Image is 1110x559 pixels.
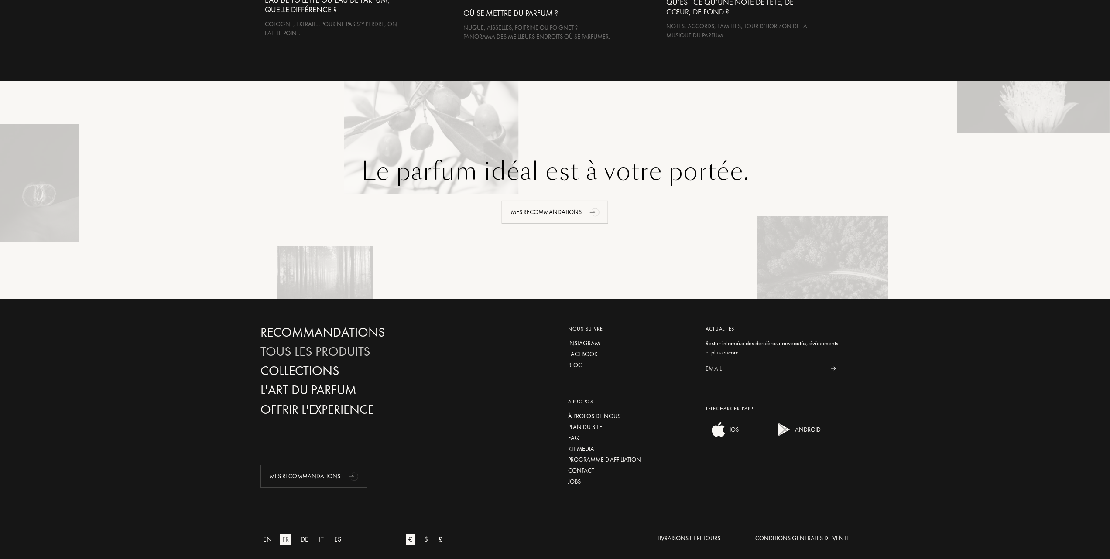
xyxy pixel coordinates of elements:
div: Notes, accords, familles, tour d’horizon de la musique du parfum. [666,22,809,40]
div: A propos [568,398,692,406]
a: Instagram [568,339,692,348]
a: Livraisons et Retours [658,534,720,545]
div: Livraisons et Retours [658,534,720,543]
a: Recommandations [260,325,448,340]
div: £ [436,534,445,545]
div: ES [332,534,344,545]
div: Nous suivre [568,325,692,333]
div: ANDROID [793,421,821,438]
a: À propos de nous [568,412,692,421]
div: € [406,534,415,545]
a: Facebook [568,350,692,359]
a: Collections [260,363,448,378]
a: FAQ [568,433,692,443]
a: Mes Recommandationsanimation [167,187,944,224]
a: FR [280,534,298,545]
div: Cologne, Extrait… Pour ne pas s’y perdre, on fait le point. [265,20,408,38]
div: Mes Recommandations [260,465,367,488]
div: IT [316,534,326,545]
div: Le parfum idéal est à votre portée. [167,156,944,187]
a: L'Art du Parfum [260,382,448,398]
a: ios appIOS [706,432,739,440]
div: animation [587,203,604,221]
div: animation [346,467,363,485]
div: Télécharger L’app [706,405,843,412]
img: ios app [710,421,727,438]
div: Conditions Générales de Vente [755,534,850,543]
a: IT [316,534,332,545]
a: Contact [568,466,692,475]
a: £ [436,534,450,545]
a: DE [298,534,316,545]
div: IOS [727,421,739,438]
div: FR [280,534,291,545]
h3: Où se mettre du parfum ? [463,8,610,18]
a: Tous les produits [260,344,448,359]
img: android app [775,421,793,438]
a: ES [332,534,349,545]
div: Nuque, aisselles, poitrine ou poignet ? Panorama des meilleurs endroits où se parfumer. [463,23,610,41]
a: Offrir l'experience [260,402,448,417]
a: android appANDROID [771,432,821,440]
a: Plan du site [568,423,692,432]
a: EN [260,534,280,545]
a: Programme d’affiliation [568,455,692,464]
div: $ [421,534,431,545]
a: Conditions Générales de Vente [755,534,850,545]
a: $ [421,534,436,545]
a: € [406,534,421,545]
div: Actualités [706,325,843,333]
a: Jobs [568,477,692,486]
a: Blog [568,361,692,370]
div: DE [298,534,311,545]
div: EN [260,534,274,545]
div: Mes Recommandations [502,201,608,224]
div: Restez informé.e des dernières nouveautés, évènements et plus encore. [706,339,843,357]
img: news_send.svg [830,366,836,371]
a: Kit media [568,444,692,453]
input: Email [706,359,823,378]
